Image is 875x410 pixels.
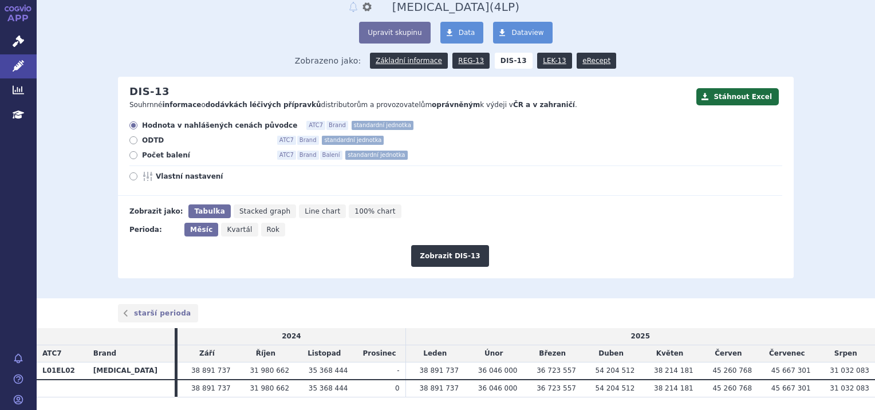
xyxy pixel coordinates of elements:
span: 45 667 301 [771,366,811,374]
th: [MEDICAL_DATA] [88,362,175,379]
td: Duben [582,345,640,362]
span: Line chart [305,207,340,215]
a: Základní informace [370,53,448,69]
strong: ČR a v zahraničí [513,101,575,109]
span: Data [459,29,475,37]
button: Zobrazit DIS-13 [411,245,488,267]
span: 38 891 737 [191,366,231,374]
td: Leden [405,345,464,362]
span: Zobrazeno jako: [295,53,361,69]
span: 45 260 768 [712,384,752,392]
strong: informace [163,101,202,109]
span: Dataview [511,29,543,37]
span: Brand [93,349,116,357]
td: Prosinec [354,345,406,362]
span: standardní jednotka [322,136,384,145]
span: 38 214 181 [654,366,693,374]
span: ATC7 [277,151,296,160]
span: 35 368 444 [309,366,348,374]
td: Říjen [237,345,295,362]
span: Rok [267,226,280,234]
span: 36 723 557 [537,366,576,374]
span: ATC7 [306,121,325,130]
div: Perioda: [129,223,179,236]
span: Tabulka [194,207,224,215]
span: - [397,366,399,374]
span: Měsíc [190,226,212,234]
h2: DIS-13 [129,85,170,98]
a: eRecept [577,53,616,69]
td: Červen [699,345,758,362]
span: 35 368 444 [309,384,348,392]
strong: oprávněným [432,101,480,109]
span: ATC7 [42,349,62,357]
a: starší perioda [118,304,198,322]
a: Dataview [493,22,552,44]
span: 38 891 737 [419,384,459,392]
span: ATC7 [277,136,296,145]
span: standardní jednotka [345,151,407,160]
span: Stacked graph [239,207,290,215]
span: 36 046 000 [478,366,518,374]
span: 54 204 512 [596,366,635,374]
td: Červenec [758,345,816,362]
span: 45 667 301 [771,384,811,392]
span: 100% chart [354,207,395,215]
span: 31 032 083 [830,384,869,392]
span: 38 891 737 [419,366,459,374]
span: Hodnota v nahlášených cenách původce [142,121,297,130]
span: 38 891 737 [191,384,231,392]
span: 0 [395,384,400,392]
td: Září [178,345,236,362]
td: Březen [523,345,582,362]
span: 36 046 000 [478,384,518,392]
button: Stáhnout Excel [696,88,779,105]
a: LEK-13 [537,53,571,69]
p: Souhrnné o distributorům a provozovatelům k výdeji v . [129,100,691,110]
strong: dodávkách léčivých přípravků [206,101,321,109]
td: Listopad [295,345,353,362]
span: ODTD [142,136,268,145]
td: Únor [464,345,523,362]
span: 36 723 557 [537,384,576,392]
a: Data [440,22,484,44]
a: REG-13 [452,53,490,69]
td: Květen [640,345,699,362]
span: 45 260 768 [712,366,752,374]
span: 31 980 662 [250,366,289,374]
span: 31 980 662 [250,384,289,392]
span: Brand [297,136,319,145]
span: standardní jednotka [352,121,413,130]
td: 2024 [178,328,405,345]
td: 2025 [405,328,875,345]
span: Vlastní nastavení [156,172,282,181]
strong: DIS-13 [495,53,533,69]
span: Počet balení [142,151,268,160]
td: Srpen [817,345,875,362]
span: Brand [326,121,348,130]
span: Kvartál [227,226,252,234]
span: Balení [320,151,342,160]
th: L01EL02 [37,362,88,379]
button: Upravit skupinu [359,22,430,44]
div: Zobrazit jako: [129,204,183,218]
span: 31 032 083 [830,366,869,374]
span: 54 204 512 [596,384,635,392]
span: Brand [297,151,319,160]
span: 38 214 181 [654,384,693,392]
